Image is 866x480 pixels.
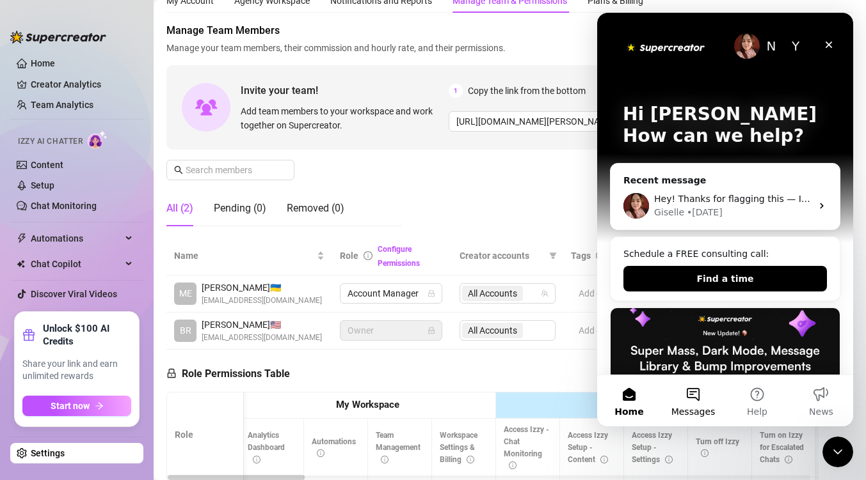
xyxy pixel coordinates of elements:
a: Home [31,58,55,68]
span: thunderbolt [17,233,27,244]
a: Content [31,160,63,170]
span: Access Izzy Setup - Settings [632,431,673,464]
span: gift [22,329,35,341]
strong: My Workspace [336,399,399,410]
span: lock [428,290,435,297]
span: info-circle [665,456,673,463]
th: Name [166,236,332,275]
span: info-circle [381,456,389,463]
a: Team Analytics [31,100,93,110]
span: Turn on Izzy for Escalated Chats [760,431,804,464]
span: Home [17,394,46,403]
span: info-circle [600,456,608,463]
iframe: Intercom live chat [822,437,853,467]
div: Close [220,20,243,43]
span: All Accounts [462,286,523,301]
span: Manage Team Members [166,23,853,38]
span: Access Izzy Setup - Content [568,431,608,464]
span: [PERSON_NAME] 🇺🇦 [202,281,322,295]
div: All (2) [166,201,193,216]
span: BR [180,323,191,337]
span: Role [340,251,358,261]
span: Automations [31,228,122,249]
span: filter [547,246,559,265]
span: Team Management [376,431,421,464]
span: News [212,394,236,403]
span: [EMAIL_ADDRESS][DOMAIN_NAME] [202,332,322,344]
span: [EMAIL_ADDRESS][DOMAIN_NAME] [202,295,322,307]
span: info-circle [467,456,474,463]
span: [PERSON_NAME] 🇺🇸 [202,318,322,332]
div: Pending (0) [214,201,266,216]
span: Account Manager [348,284,435,303]
span: search [174,166,183,174]
a: Configure Permissions [378,245,420,268]
a: Creator Analytics [31,74,133,95]
input: Search members [186,163,277,177]
span: info-circle [701,449,709,457]
a: Chat Monitoring [31,201,97,211]
span: question-circle [596,251,605,260]
span: lock [166,368,177,378]
strong: Unlock $100 AI Credits [43,322,131,348]
span: info-circle [317,449,325,457]
span: Automations [312,437,356,458]
span: Analytics Dashboard [248,431,285,464]
button: Start nowarrow-right [22,396,131,416]
img: Chat Copilot [17,259,25,268]
span: Help [150,394,170,403]
span: ME [179,286,192,300]
span: Tags [571,249,591,263]
span: info-circle [253,456,261,463]
span: 1 [449,84,463,98]
a: Setup [31,180,54,190]
a: Settings [31,448,65,458]
span: Copy the link from the bottom [468,84,586,98]
iframe: Intercom live chat [597,13,853,426]
a: Discover Viral Videos [31,289,117,299]
span: info-circle [509,461,517,469]
div: Removed (0) [287,201,344,216]
span: filter [549,252,557,259]
span: arrow-right [95,401,104,410]
span: lock [428,327,435,334]
span: Chat Copilot [31,254,122,274]
span: Add team members to your workspace and work together on Supercreator. [241,104,444,132]
button: News [192,362,256,414]
span: Messages [74,394,118,403]
span: Manage your team members, their commission and hourly rate, and their permissions. [166,41,853,55]
span: Workspace Settings & Billing [440,431,477,464]
span: Creator accounts [460,249,544,263]
button: Help [128,362,192,414]
h5: Role Permissions Table [166,366,290,382]
span: info-circle [364,251,373,260]
th: Role [167,392,244,477]
img: AI Chatter [88,130,108,149]
span: Name [174,249,314,263]
button: Messages [64,362,128,414]
span: Turn off Izzy [696,437,739,458]
span: info-circle [785,456,792,463]
span: All Accounts [468,286,517,300]
span: Share your link and earn unlimited rewards [22,358,131,383]
img: logo-BBDzfeDw.svg [10,31,106,43]
span: team [541,290,549,297]
span: Izzy AI Chatter [18,135,83,148]
img: Super Mass, Dark Mode, Message Library & Bump Improvements [13,295,243,385]
span: Access Izzy - Chat Monitoring [504,425,549,470]
div: Super Mass, Dark Mode, Message Library & Bump Improvements [13,295,243,470]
